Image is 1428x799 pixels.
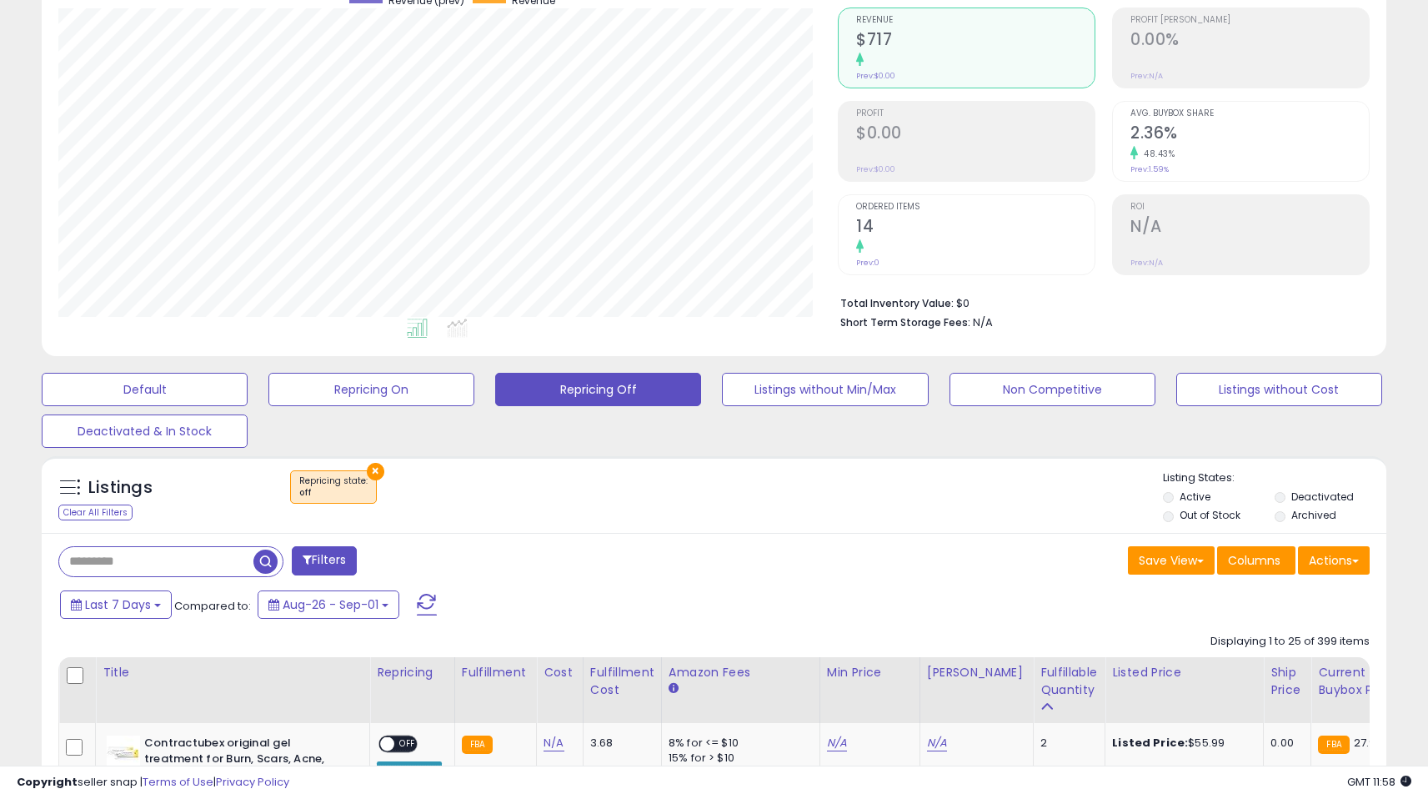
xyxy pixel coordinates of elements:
[856,217,1095,239] h2: 14
[840,292,1357,312] li: $0
[856,164,895,174] small: Prev: $0.00
[1217,546,1295,575] button: Columns
[394,737,421,751] span: OFF
[669,681,679,696] small: Amazon Fees.
[1318,736,1349,754] small: FBA
[1210,634,1370,650] div: Displaying 1 to 25 of 399 items
[17,775,289,791] div: seller snap | |
[1318,664,1404,699] div: Current Buybox Price
[377,664,448,681] div: Repricing
[258,590,399,619] button: Aug-26 - Sep-01
[462,664,529,681] div: Fulfillment
[856,71,895,81] small: Prev: $0.00
[1347,774,1411,790] span: 2025-09-9 11:58 GMT
[1270,736,1298,751] div: 0.00
[42,415,248,448] button: Deactivated & In Stock
[495,373,701,406] button: Repricing Off
[544,735,564,751] a: N/A
[1112,735,1188,751] b: Listed Price:
[1180,508,1240,522] label: Out of Stock
[367,463,384,480] button: ×
[144,736,347,786] b: Contractubex original gel treatment for Burn, Scars, Acne, Surgical results Tattoo (20 gm)
[927,735,947,751] a: N/A
[103,664,363,681] div: Title
[856,16,1095,25] span: Revenue
[840,315,970,329] b: Short Term Storage Fees:
[283,596,378,613] span: Aug-26 - Sep-01
[856,258,879,268] small: Prev: 0
[1112,664,1256,681] div: Listed Price
[85,596,151,613] span: Last 7 Days
[1180,490,1210,504] label: Active
[590,664,654,699] div: Fulfillment Cost
[669,736,807,751] div: 8% for <= $10
[1130,217,1369,239] h2: N/A
[949,373,1155,406] button: Non Competitive
[856,203,1095,212] span: Ordered Items
[1130,258,1163,268] small: Prev: N/A
[1128,546,1215,575] button: Save View
[1112,736,1250,751] div: $55.99
[143,774,213,790] a: Terms of Use
[840,296,954,310] b: Total Inventory Value:
[174,598,251,614] span: Compared to:
[1130,203,1369,212] span: ROI
[17,774,78,790] strong: Copyright
[268,373,474,406] button: Repricing On
[1298,546,1370,575] button: Actions
[58,505,133,520] div: Clear All Filters
[88,476,153,500] h5: Listings
[292,546,357,575] button: Filters
[927,664,1026,681] div: [PERSON_NAME]
[856,109,1095,118] span: Profit
[1291,490,1354,504] label: Deactivated
[1130,16,1369,25] span: Profit [PERSON_NAME]
[1176,373,1382,406] button: Listings without Cost
[1270,664,1304,699] div: Ship Price
[1163,470,1386,486] p: Listing States:
[1130,164,1169,174] small: Prev: 1.59%
[1040,736,1092,751] div: 2
[1138,148,1175,160] small: 48.43%
[1130,123,1369,146] h2: 2.36%
[544,664,576,681] div: Cost
[856,123,1095,146] h2: $0.00
[1228,552,1280,569] span: Columns
[60,590,172,619] button: Last 7 Days
[856,30,1095,53] h2: $717
[42,373,248,406] button: Default
[1130,30,1369,53] h2: 0.00%
[1130,109,1369,118] span: Avg. Buybox Share
[722,373,928,406] button: Listings without Min/Max
[590,736,649,751] div: 3.68
[1130,71,1163,81] small: Prev: N/A
[299,475,368,500] span: Repricing state :
[299,487,368,499] div: off
[107,736,140,769] img: 31c9Khui-lL._SL40_.jpg
[827,735,847,751] a: N/A
[216,774,289,790] a: Privacy Policy
[669,664,813,681] div: Amazon Fees
[973,314,993,330] span: N/A
[462,736,493,754] small: FBA
[1354,735,1383,751] span: 27.99
[827,664,913,681] div: Min Price
[1291,508,1336,522] label: Archived
[1040,664,1098,699] div: Fulfillable Quantity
